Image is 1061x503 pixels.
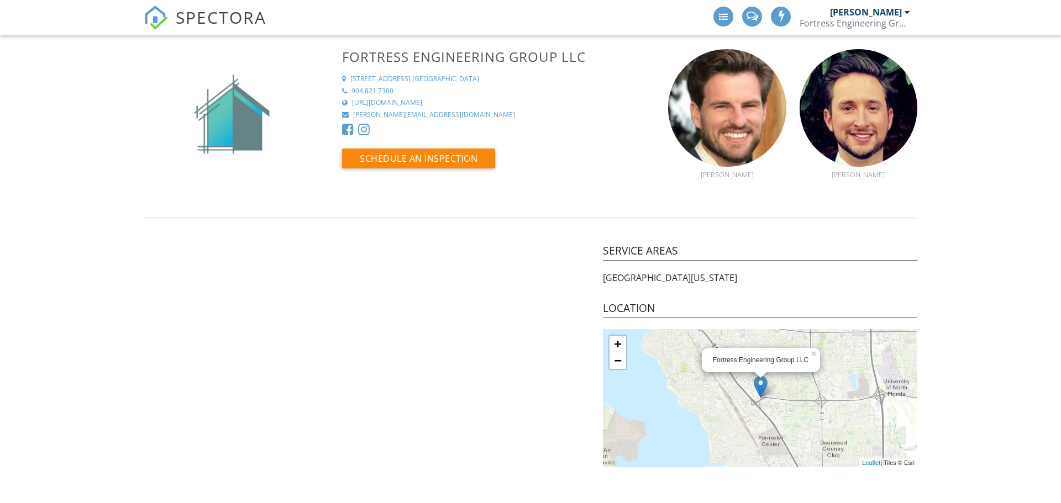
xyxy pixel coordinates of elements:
[810,348,820,356] a: ×
[859,458,917,468] div: | Tiles © Esri
[353,110,515,120] div: [PERSON_NAME][EMAIL_ADDRESS][DOMAIN_NAME]
[176,6,266,29] span: SPECTORA
[830,7,902,18] div: [PERSON_NAME]
[800,170,917,179] div: [PERSON_NAME]
[352,98,422,108] div: [URL][DOMAIN_NAME]
[610,352,626,369] a: Zoom out
[800,157,917,178] a: [PERSON_NAME]
[603,272,917,284] p: [GEOGRAPHIC_DATA][US_STATE]
[144,15,266,38] a: SPECTORA
[351,87,393,96] div: 904.821.7300
[668,157,786,178] a: [PERSON_NAME]
[603,301,917,319] h4: Location
[342,149,495,168] button: Schedule an Inspection
[862,459,880,466] a: Leaflet
[668,49,786,167] img: 703a034f23ae4996ade8c5bf15100df7.jpeg
[342,110,655,120] a: [PERSON_NAME][EMAIL_ADDRESS][DOMAIN_NAME]
[603,243,917,261] h4: Service Areas
[350,75,411,84] div: [STREET_ADDRESS]
[800,18,910,29] div: Fortress Engineering Group LLC
[342,156,495,168] a: Schedule an Inspection
[169,49,301,182] img: My_Post.jpg
[713,356,809,365] div: Fortress Engineering Group LLC
[342,98,655,108] a: [URL][DOMAIN_NAME]
[800,49,917,167] img: 58437b2c5169473c8fa267f02d2a0aeb.jpeg
[144,6,168,30] img: The Best Home Inspection Software - Spectora
[342,75,655,84] a: [STREET_ADDRESS] [GEOGRAPHIC_DATA]
[342,87,655,96] a: 904.821.7300
[668,170,786,179] div: [PERSON_NAME]
[342,49,655,64] h3: Fortress Engineering Group LLC
[412,75,479,84] div: [GEOGRAPHIC_DATA]
[610,336,626,352] a: Zoom in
